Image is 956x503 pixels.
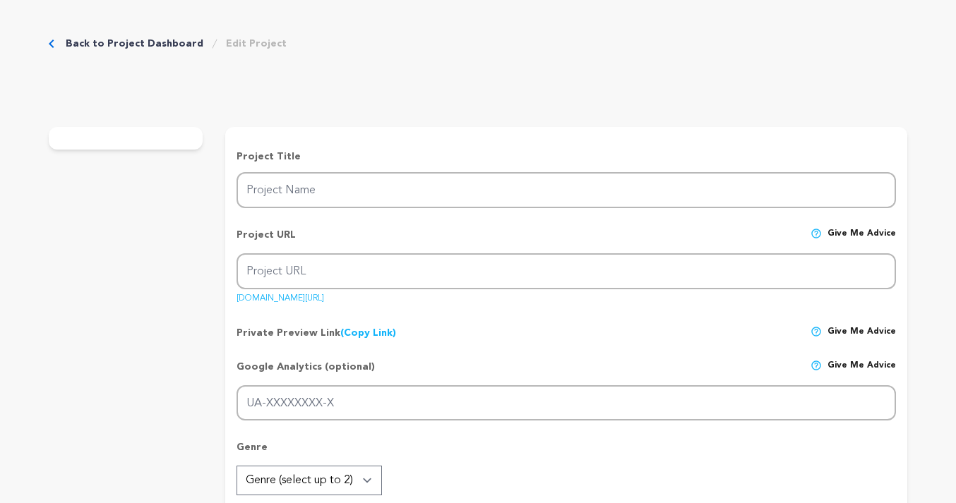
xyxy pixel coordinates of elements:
a: (Copy Link) [340,328,396,338]
a: Edit Project [226,37,287,51]
a: Back to Project Dashboard [66,37,203,51]
input: UA-XXXXXXXX-X [237,385,896,421]
img: help-circle.svg [811,228,822,239]
p: Project Title [237,150,896,164]
input: Project Name [237,172,896,208]
img: help-circle.svg [811,326,822,337]
span: Give me advice [827,360,896,385]
p: Genre [237,440,896,466]
a: [DOMAIN_NAME][URL] [237,289,324,303]
input: Project URL [237,253,896,289]
p: Private Preview Link [237,326,396,340]
img: help-circle.svg [811,360,822,371]
p: Project URL [237,228,296,253]
p: Google Analytics (optional) [237,360,375,385]
span: Give me advice [827,228,896,253]
span: Give me advice [827,326,896,340]
div: Breadcrumb [49,37,287,51]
